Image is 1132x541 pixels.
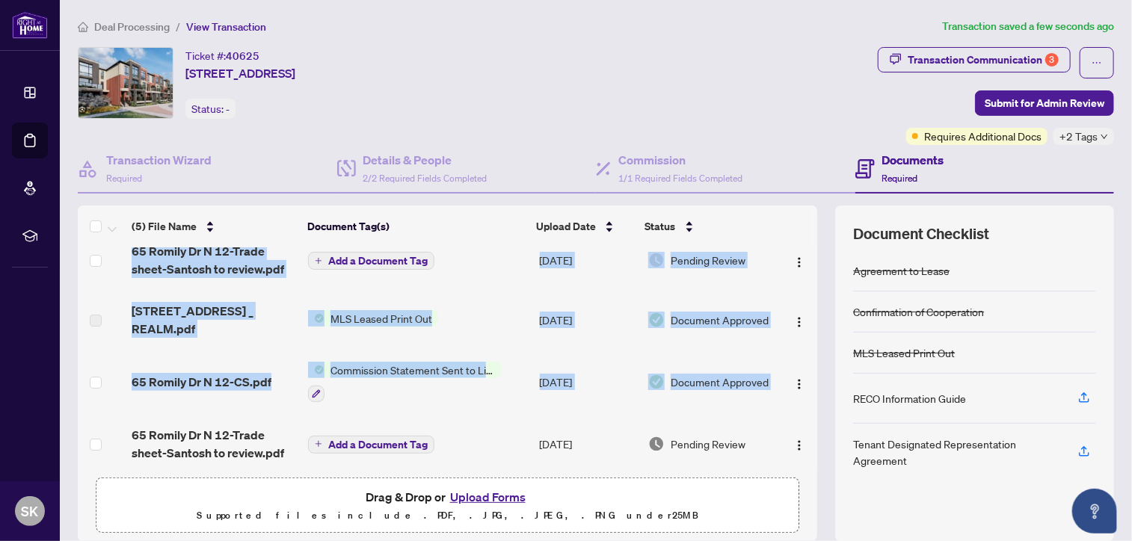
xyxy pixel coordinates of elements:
[853,303,984,320] div: Confirmation of Cooperation
[186,20,266,34] span: View Transaction
[185,47,259,64] div: Ticket #:
[308,252,434,270] button: Add a Document Tag
[226,49,259,63] span: 40625
[536,218,596,235] span: Upload Date
[363,173,487,184] span: 2/2 Required Fields Completed
[878,47,1071,72] button: Transaction Communication3
[530,205,639,247] th: Upload Date
[908,48,1059,72] div: Transaction Communication
[132,242,296,278] span: 65 Romily Dr N 12-Trade sheet-Santosh to review.pdf
[942,18,1114,35] article: Transaction saved a few seconds ago
[176,18,180,35] li: /
[1092,58,1102,68] span: ellipsis
[534,350,643,414] td: [DATE]
[366,487,530,507] span: Drag & Drop or
[106,151,212,169] h4: Transaction Wizard
[787,248,811,272] button: Logo
[308,310,324,327] img: Status Icon
[328,256,428,266] span: Add a Document Tag
[853,390,966,406] div: RECO Information Guide
[226,102,230,116] span: -
[324,362,502,378] span: Commission Statement Sent to Listing Brokerage
[787,432,811,456] button: Logo
[853,436,1060,469] div: Tenant Designated Representation Agreement
[105,507,790,525] p: Supported files include .PDF, .JPG, .JPEG, .PNG under 25 MB
[308,434,434,454] button: Add a Document Tag
[671,312,769,328] span: Document Approved
[328,439,428,450] span: Add a Document Tag
[882,151,944,169] h4: Documents
[185,64,295,82] span: [STREET_ADDRESS]
[639,205,775,247] th: Status
[671,252,745,268] span: Pending Review
[132,302,296,338] span: [STREET_ADDRESS] _ REALM.pdf
[96,478,799,534] span: Drag & Drop orUpload FormsSupported files include .PDF, .JPG, .JPEG, .PNG under25MB
[1072,489,1117,534] button: Open asap
[106,173,142,184] span: Required
[301,205,530,247] th: Document Tag(s)
[671,436,745,452] span: Pending Review
[1101,133,1108,140] span: down
[446,487,530,507] button: Upload Forms
[853,223,989,244] span: Document Checklist
[12,11,48,39] img: logo
[924,128,1042,144] span: Requires Additional Docs
[308,310,438,327] button: Status IconMLS Leased Print Out
[94,20,170,34] span: Deal Processing
[648,374,665,390] img: Document Status
[308,362,502,402] button: Status IconCommission Statement Sent to Listing Brokerage
[126,205,301,247] th: (5) File Name
[22,501,39,522] span: SK
[787,308,811,332] button: Logo
[324,310,438,327] span: MLS Leased Print Out
[315,440,322,448] span: plus
[315,257,322,265] span: plus
[882,173,918,184] span: Required
[853,344,955,361] div: MLS Leased Print Out
[363,151,487,169] h4: Details & People
[648,312,665,328] img: Document Status
[648,436,665,452] img: Document Status
[1045,53,1059,67] div: 3
[793,256,805,268] img: Logo
[79,48,173,118] img: IMG-W11980393_1.jpg
[985,91,1104,115] span: Submit for Admin Review
[132,218,197,235] span: (5) File Name
[308,362,324,378] img: Status Icon
[853,262,950,279] div: Agreement to Lease
[793,439,805,451] img: Logo
[618,173,742,184] span: 1/1 Required Fields Completed
[793,378,805,390] img: Logo
[648,252,665,268] img: Document Status
[534,290,643,350] td: [DATE]
[793,316,805,328] img: Logo
[308,251,434,270] button: Add a Document Tag
[975,90,1114,116] button: Submit for Admin Review
[618,151,742,169] h4: Commission
[534,230,643,290] td: [DATE]
[78,22,88,32] span: home
[645,218,676,235] span: Status
[308,436,434,454] button: Add a Document Tag
[1059,128,1098,145] span: +2 Tags
[534,414,643,474] td: [DATE]
[787,370,811,394] button: Logo
[132,426,296,462] span: 65 Romily Dr N 12-Trade sheet-Santosh to review.pdf
[671,374,769,390] span: Document Approved
[132,373,271,391] span: 65 Romily Dr N 12-CS.pdf
[185,99,236,119] div: Status:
